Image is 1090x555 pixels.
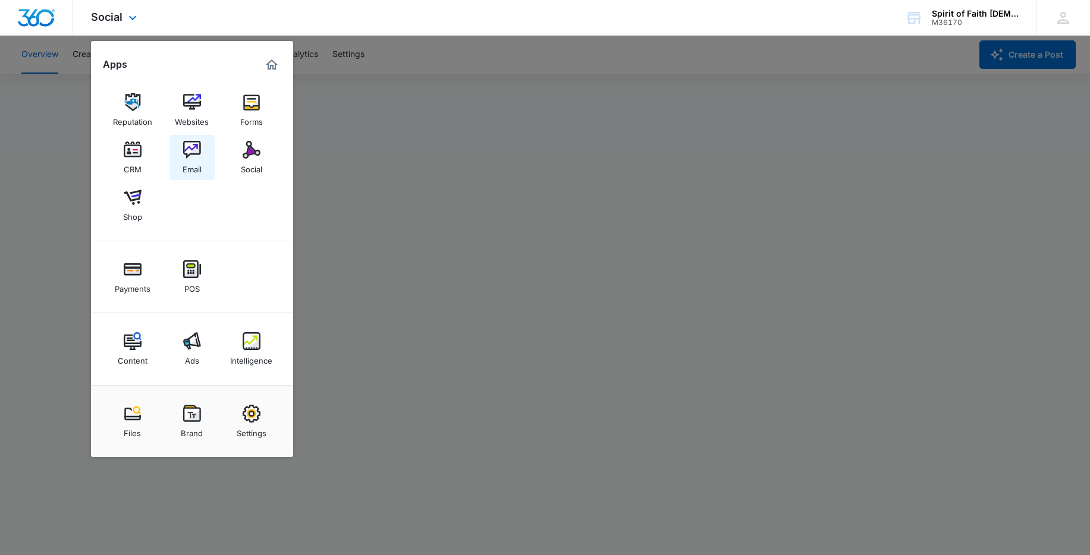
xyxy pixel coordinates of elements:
a: Social [229,135,274,180]
div: Forms [240,111,263,127]
a: CRM [110,135,155,180]
a: Forms [229,87,274,133]
a: Brand [169,399,215,444]
a: POS [169,254,215,299]
a: Settings [229,399,274,444]
a: Websites [169,87,215,133]
span: Social [91,11,122,23]
div: Files [124,422,141,438]
div: Payments [115,278,150,294]
div: Brand [181,422,203,438]
div: Websites [175,111,209,127]
a: Files [110,399,155,444]
a: Intelligence [229,326,274,371]
div: Ads [185,350,199,365]
div: Email [183,159,202,174]
h2: Apps [103,59,127,70]
a: Ads [169,326,215,371]
a: Reputation [110,87,155,133]
div: Shop [123,206,142,222]
div: CRM [124,159,142,174]
div: account id [932,18,1019,27]
div: Social [241,159,262,174]
a: Payments [110,254,155,299]
div: POS [184,278,200,294]
div: Intelligence [230,350,272,365]
a: Marketing 360® Dashboard [262,55,281,74]
div: account name [932,9,1019,18]
a: Shop [110,182,155,228]
a: Email [169,135,215,180]
div: Reputation [113,111,152,127]
div: Content [118,350,147,365]
div: Settings [237,422,266,438]
a: Content [110,326,155,371]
